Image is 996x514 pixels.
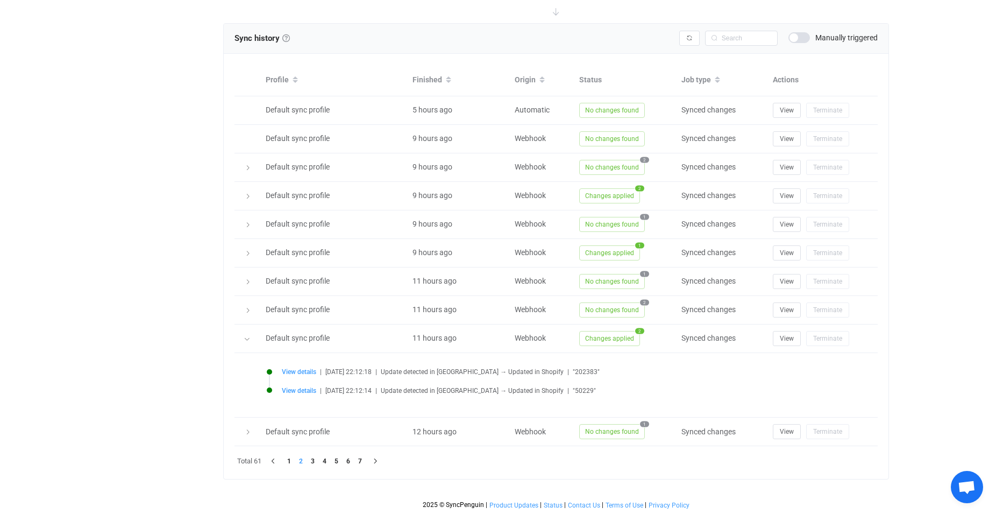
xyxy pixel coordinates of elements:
[579,217,645,232] span: No changes found
[681,427,736,436] span: Synced changes
[773,427,801,435] a: View
[579,424,645,439] span: No changes found
[573,368,600,376] span: "202383"
[381,387,564,395] span: Update detected in [GEOGRAPHIC_DATA] → Updated in Shopify
[635,185,644,191] span: 2
[813,135,842,143] span: Terminate
[266,305,330,314] span: Default sync profile
[773,105,801,114] a: View
[635,328,644,334] span: 2
[676,71,767,89] div: Job type
[412,105,452,114] span: 5 hours ago
[640,299,649,305] span: 2
[773,131,801,146] button: View
[381,368,564,376] span: Update detected in [GEOGRAPHIC_DATA] → Updated in Shopify
[342,455,354,467] li: 6
[266,220,330,228] span: Default sync profile
[813,335,842,342] span: Terminate
[509,71,574,89] div: Origin
[635,242,644,248] span: 1
[579,160,645,175] span: No changes found
[780,278,794,285] span: View
[681,134,736,143] span: Synced changes
[813,278,842,285] span: Terminate
[806,302,849,318] button: Terminate
[325,368,372,376] span: [DATE] 22:12:18
[773,277,801,285] a: View
[509,275,574,287] div: Webhook
[282,387,316,395] span: View details
[567,368,569,376] span: |
[806,160,849,175] button: Terminate
[813,164,842,171] span: Terminate
[773,160,801,175] button: View
[640,157,649,163] span: 2
[579,331,640,346] span: Changes applied
[806,245,849,260] button: Terminate
[266,248,330,257] span: Default sync profile
[773,220,801,228] a: View
[509,304,574,316] div: Webhook
[320,368,322,376] span: |
[605,502,644,509] a: Terms of Use
[412,277,457,285] span: 11 hours ago
[234,33,280,43] span: Sync history
[320,387,322,395] span: |
[266,427,330,436] span: Default sync profile
[640,214,649,220] span: 1
[813,249,842,257] span: Terminate
[564,501,566,509] span: |
[681,191,736,200] span: Synced changes
[509,189,574,202] div: Webhook
[412,305,457,314] span: 11 hours ago
[567,387,569,395] span: |
[266,191,330,200] span: Default sync profile
[705,31,778,46] input: Search
[815,34,878,41] span: Manually triggered
[412,220,452,228] span: 9 hours ago
[579,131,645,146] span: No changes found
[806,217,849,232] button: Terminate
[330,455,342,467] li: 5
[407,71,509,89] div: Finished
[806,424,849,439] button: Terminate
[412,163,452,171] span: 9 hours ago
[773,424,801,439] button: View
[282,368,316,376] span: View details
[773,305,801,314] a: View
[579,245,640,260] span: Changes applied
[489,502,538,509] span: Product Updates
[375,387,377,395] span: |
[773,191,801,200] a: View
[813,306,842,314] span: Terminate
[681,163,736,171] span: Synced changes
[509,218,574,230] div: Webhook
[412,334,457,342] span: 11 hours ago
[509,104,574,116] div: Automatic
[489,502,539,509] a: Product Updates
[773,217,801,232] button: View
[412,134,452,143] span: 9 hours ago
[606,502,643,509] span: Terms of Use
[573,387,596,395] span: "50229"
[266,134,330,143] span: Default sync profile
[509,132,574,145] div: Webhook
[773,163,801,171] a: View
[806,274,849,289] button: Terminate
[260,71,407,89] div: Profile
[813,428,842,435] span: Terminate
[375,368,377,376] span: |
[780,107,794,114] span: View
[780,306,794,314] span: View
[412,248,452,257] span: 9 hours ago
[307,455,318,467] li: 3
[423,501,484,509] span: 2025 © SyncPenguin
[780,135,794,143] span: View
[266,334,330,342] span: Default sync profile
[773,134,801,143] a: View
[509,161,574,173] div: Webhook
[237,455,261,467] span: Total 61
[773,302,801,318] button: View
[806,188,849,203] button: Terminate
[951,471,983,503] div: Open chat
